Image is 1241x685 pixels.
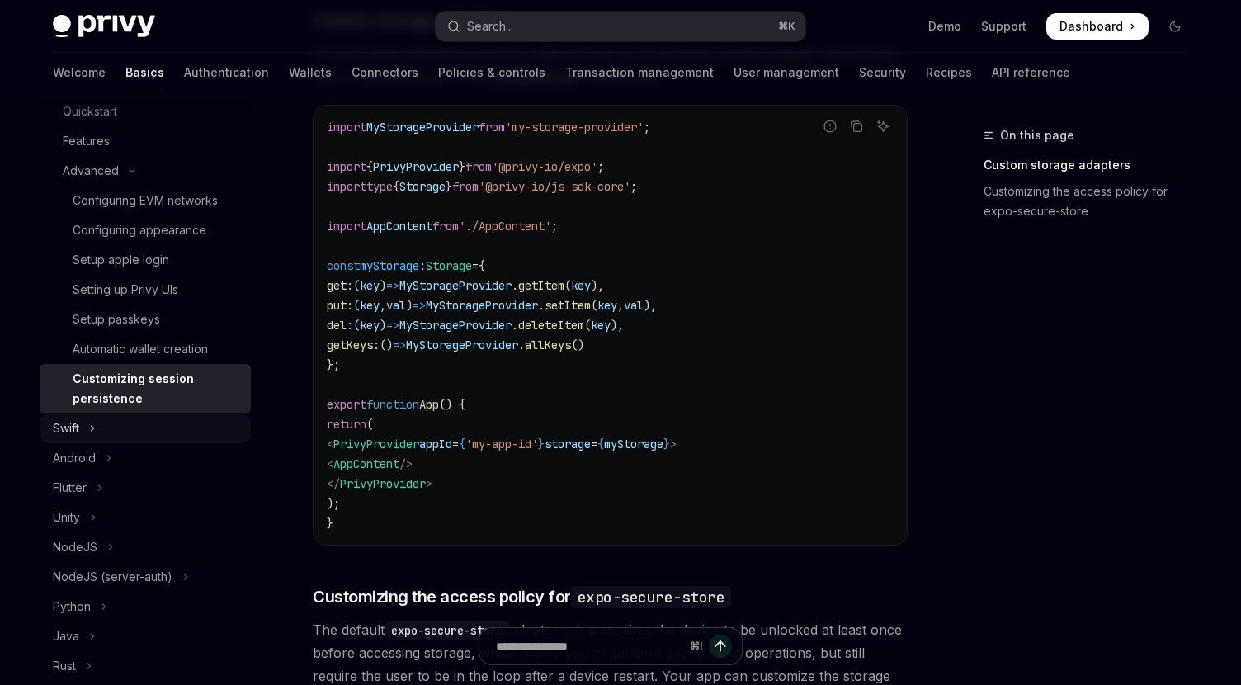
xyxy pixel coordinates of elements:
code: expo-secure-store [571,586,732,608]
span: < [327,437,333,451]
button: Toggle Rust section [40,651,251,681]
span: , [617,298,624,313]
div: Unity [53,508,80,527]
span: getItem [518,278,564,293]
a: Features [40,126,251,156]
span: () { [439,397,465,412]
span: PrivyProvider [333,437,419,451]
span: = [591,437,597,451]
span: getKeys [327,338,373,352]
span: storage [545,437,591,451]
div: Setup apple login [73,250,169,270]
div: Setup passkeys [73,309,160,329]
button: Toggle Java section [40,621,251,651]
span: ); [327,496,340,511]
span: Storage [399,179,446,194]
span: 'my-storage-provider' [505,120,644,135]
a: Dashboard [1046,13,1149,40]
span: Storage [426,258,472,273]
span: get [327,278,347,293]
span: from [452,179,479,194]
span: appId [419,437,452,451]
span: PrivyProvider [373,159,459,174]
span: const [327,258,360,273]
span: </ [327,476,340,491]
a: Basics [125,53,164,92]
div: Features [63,131,110,151]
a: Configuring appearance [40,215,251,245]
span: ( [353,278,360,293]
span: : [347,318,353,333]
span: } [459,159,465,174]
span: AppContent [333,456,399,471]
span: Dashboard [1059,18,1123,35]
a: Configuring EVM networks [40,186,251,215]
span: { [459,437,465,451]
span: : [419,258,426,273]
span: > [426,476,432,491]
button: Toggle Android section [40,443,251,473]
div: Swift [53,418,79,438]
span: key [597,298,617,313]
span: from [479,120,505,135]
span: { [393,179,399,194]
a: Authentication [184,53,269,92]
div: Setting up Privy UIs [73,280,178,300]
div: Android [53,448,96,468]
span: On this page [1000,125,1074,145]
span: allKeys [525,338,571,352]
span: setItem [545,298,591,313]
span: val [624,298,644,313]
button: Toggle NodeJS section [40,532,251,562]
span: key [360,278,380,293]
span: ( [564,278,571,293]
span: export [327,397,366,412]
span: ; [551,219,558,234]
div: NodeJS [53,537,97,557]
div: Configuring EVM networks [73,191,218,210]
a: Support [981,18,1026,35]
span: val [386,298,406,313]
span: , [380,298,386,313]
span: . [538,298,545,313]
span: /> [399,456,413,471]
a: API reference [992,53,1070,92]
span: MyStorageProvider [366,120,479,135]
span: }; [327,357,340,372]
span: '@privy-io/js-sdk-core' [479,179,630,194]
span: key [360,298,380,313]
span: myStorage [360,258,419,273]
span: import [327,159,366,174]
a: Connectors [352,53,418,92]
button: Copy the contents from the code block [846,116,867,137]
span: './AppContent' [459,219,551,234]
span: import [327,219,366,234]
button: Toggle Advanced section [40,156,251,186]
span: ), [611,318,624,333]
span: ( [353,318,360,333]
span: AppContent [366,219,432,234]
div: Automatic wallet creation [73,339,208,359]
button: Toggle Swift section [40,413,251,443]
span: deleteItem [518,318,584,333]
span: { [597,437,604,451]
span: del [327,318,347,333]
span: ) [380,318,386,333]
span: ( [353,298,360,313]
span: < [327,456,333,471]
span: MyStorageProvider [399,318,512,333]
span: type [366,179,393,194]
a: Customizing the access policy for expo-secure-store [984,178,1201,224]
span: = [472,258,479,273]
span: 'my-app-id' [465,437,538,451]
span: MyStorageProvider [406,338,518,352]
span: . [512,278,518,293]
button: Open search [436,12,805,41]
div: Flutter [53,478,87,498]
button: Toggle NodeJS (server-auth) section [40,562,251,592]
span: . [512,318,518,333]
span: ; [630,179,637,194]
button: Report incorrect code [819,116,841,137]
span: from [465,159,492,174]
span: MyStorageProvider [426,298,538,313]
